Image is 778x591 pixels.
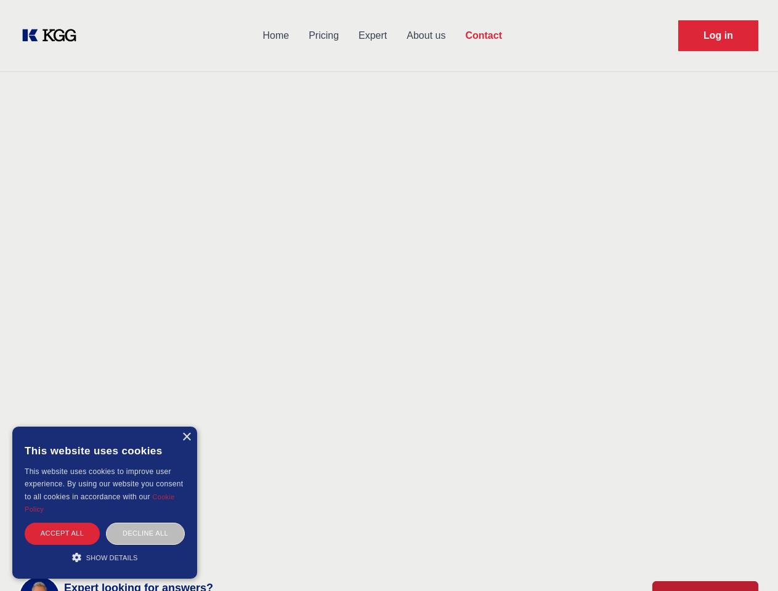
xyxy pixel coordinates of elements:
[349,20,397,52] a: Expert
[25,493,175,513] a: Cookie Policy
[716,532,778,591] iframe: Chat Widget
[25,523,100,544] div: Accept all
[25,436,185,465] div: This website uses cookies
[106,523,185,544] div: Decline all
[397,20,455,52] a: About us
[25,467,183,501] span: This website uses cookies to improve user experience. By using our website you consent to all coo...
[299,20,349,52] a: Pricing
[253,20,299,52] a: Home
[455,20,512,52] a: Contact
[20,26,86,46] a: KOL Knowledge Platform: Talk to Key External Experts (KEE)
[678,20,758,51] a: Request Demo
[86,554,138,561] span: Show details
[182,433,191,442] div: Close
[25,551,185,563] div: Show details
